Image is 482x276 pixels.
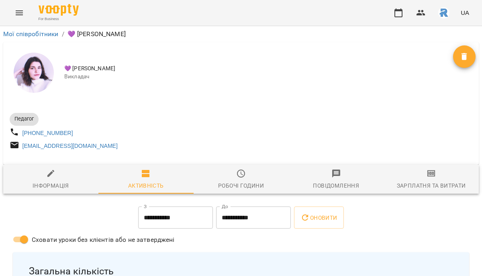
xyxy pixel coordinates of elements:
[453,45,476,68] button: Видалити
[3,29,479,39] nav: breadcrumb
[300,213,337,223] span: Оновити
[10,3,29,22] button: Menu
[32,235,175,245] span: Сховати уроки без клієнтів або не затверджені
[67,29,126,39] p: 💜 [PERSON_NAME]
[438,7,449,18] img: 4d5b4add5c842939a2da6fce33177f00.jpeg
[14,53,54,93] img: 💜 Ковальчук Юлія Олександрівна
[22,130,73,136] a: [PHONE_NUMBER]
[39,4,79,16] img: Voopty Logo
[313,181,359,190] div: Повідомлення
[461,8,469,17] span: UA
[457,5,472,20] button: UA
[22,143,118,149] a: [EMAIL_ADDRESS][DOMAIN_NAME]
[64,73,453,81] span: Викладач
[62,29,64,39] li: /
[3,30,59,38] a: Мої співробітники
[294,206,343,229] button: Оновити
[128,181,164,190] div: Активність
[10,115,39,123] span: Педагог
[218,181,264,190] div: Робочі години
[33,181,69,190] div: Інформація
[39,16,79,22] span: For Business
[64,65,453,73] span: 💜 [PERSON_NAME]
[397,181,466,190] div: Зарплатня та Витрати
